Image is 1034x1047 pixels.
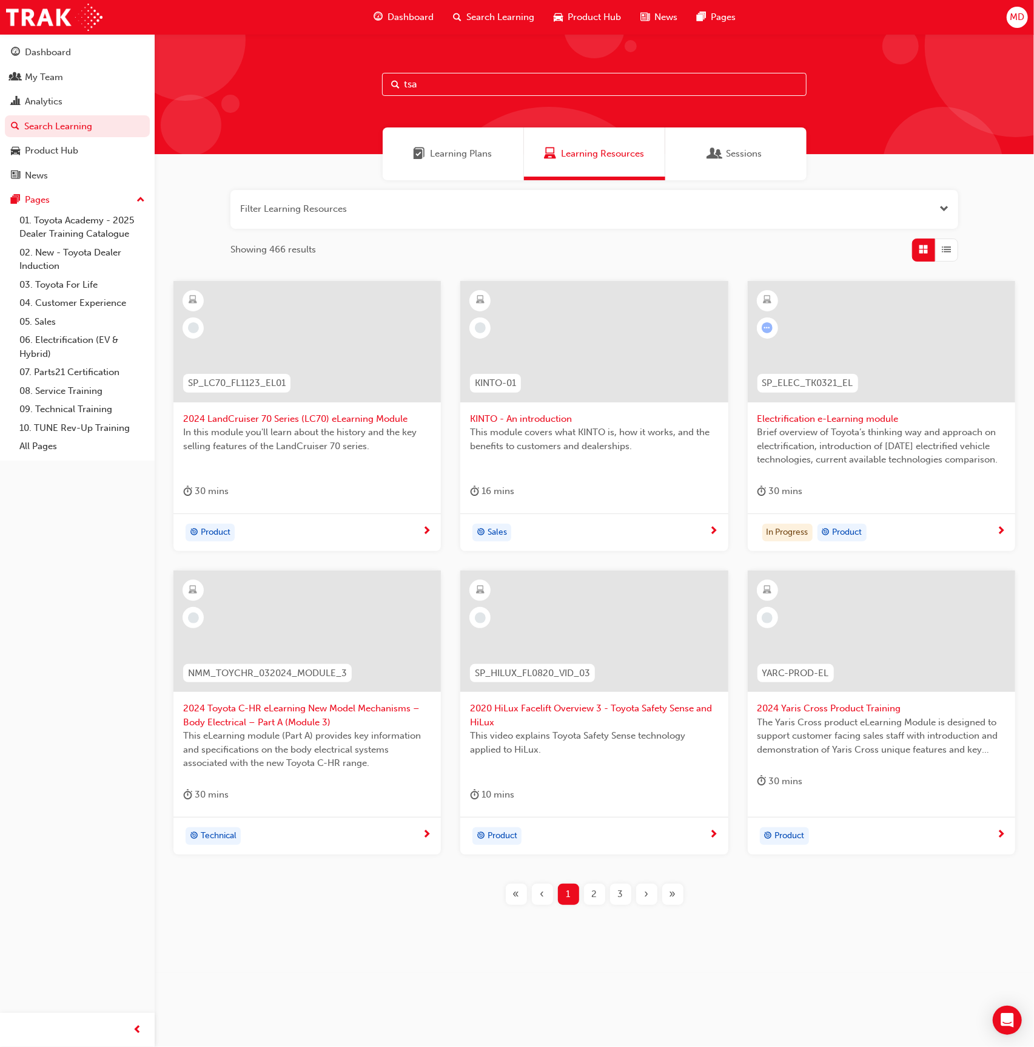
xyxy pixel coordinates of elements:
span: guage-icon [374,10,383,25]
span: duration-icon [757,774,767,789]
span: learningRecordVerb_NONE-icon [188,322,199,333]
a: 02. New - Toyota Dealer Induction [15,243,150,276]
span: Search [391,78,400,92]
span: › [645,887,649,901]
div: Analytics [25,95,62,109]
span: Product [201,526,230,540]
span: ‹ [540,887,545,901]
span: Learning Plans [414,147,426,161]
span: target-icon [477,525,485,541]
a: SP_LC70_FL1123_EL012024 LandCruiser 70 Series (LC70) eLearning ModuleIn this module you'll learn ... [173,281,441,552]
span: next-icon [996,830,1005,841]
span: car-icon [11,146,20,157]
span: KINTO-01 [475,376,516,390]
span: SP_ELEC_TK0321_EL [762,376,853,390]
a: SP_HILUX_FL0820_VID_032020 HiLux Facelift Overview 3 - Toyota Safety Sense and HiLuxThis video ex... [460,571,728,855]
a: Learning ResourcesLearning Resources [524,127,665,180]
div: Product Hub [25,144,78,158]
span: This video explains Toyota Safety Sense technology applied to HiLux. [470,729,718,756]
span: 3 [618,887,623,901]
span: target-icon [190,828,198,844]
div: 30 mins [183,484,229,499]
span: Electrification e-Learning module [757,412,1005,426]
span: next-icon [710,526,719,537]
span: learningResourceType_ELEARNING-icon [189,293,198,308]
span: search-icon [453,10,462,25]
span: duration-icon [470,484,479,499]
span: learningRecordVerb_NONE-icon [188,612,199,623]
div: 10 mins [470,787,514,802]
span: learningResourceType_ELEARNING-icon [476,293,485,308]
span: duration-icon [757,484,767,499]
a: 06. Electrification (EV & Hybrid) [15,331,150,363]
button: Open the filter [939,202,948,216]
div: 30 mins [183,787,229,802]
span: target-icon [477,828,485,844]
a: 07. Parts21 Certification [15,363,150,382]
span: car-icon [554,10,563,25]
span: Showing 466 results [230,243,316,257]
span: learningRecordVerb_ATTEMPT-icon [762,322,773,333]
span: Product Hub [568,10,621,24]
div: Open Intercom Messenger [993,1006,1022,1035]
span: learningRecordVerb_NONE-icon [475,322,486,333]
a: 01. Toyota Academy - 2025 Dealer Training Catalogue [15,211,150,243]
div: Dashboard [25,46,71,59]
span: Sales [488,526,507,540]
button: Pages [5,189,150,211]
span: Sessions [727,147,762,161]
span: In this module you'll learn about the history and the key selling features of the LandCruiser 70 ... [183,425,431,453]
span: pages-icon [11,195,20,206]
span: NMM_TOYCHR_032024_MODULE_3 [188,666,347,680]
a: news-iconNews [631,5,687,30]
span: next-icon [996,526,1005,537]
a: guage-iconDashboard [364,5,443,30]
span: Product [775,829,805,843]
span: MD [1010,10,1024,24]
a: SessionsSessions [665,127,807,180]
span: Product [833,526,862,540]
button: DashboardMy TeamAnalyticsSearch LearningProduct HubNews [5,39,150,189]
span: Learning Resources [561,147,644,161]
span: Product [488,829,517,843]
span: news-icon [640,10,650,25]
button: Page 2 [582,884,608,905]
a: YARC-PROD-EL2024 Yaris Cross Product TrainingThe Yaris Cross product eLearning Module is designed... [748,571,1015,855]
button: First page [503,884,529,905]
button: Last page [660,884,686,905]
a: 09. Technical Training [15,400,150,419]
span: learningRecordVerb_NONE-icon [762,612,773,623]
div: 30 mins [757,774,803,789]
a: 10. TUNE Rev-Up Training [15,419,150,438]
a: My Team [5,66,150,89]
span: Learning Plans [431,147,492,161]
span: learningRecordVerb_NONE-icon [475,612,486,623]
a: NMM_TOYCHR_032024_MODULE_32024 Toyota C-HR eLearning New Model Mechanisms – Body Electrical – Par... [173,571,441,855]
a: Dashboard [5,41,150,64]
span: The Yaris Cross product eLearning Module is designed to support customer facing sales staff with ... [757,716,1005,757]
span: « [513,887,520,901]
span: duration-icon [183,484,192,499]
span: 1 [566,887,571,901]
a: pages-iconPages [687,5,745,30]
button: MD [1007,7,1028,28]
span: Pages [711,10,736,24]
a: News [5,164,150,187]
span: Technical [201,829,237,843]
img: Trak [6,4,102,31]
span: 2024 Yaris Cross Product Training [757,702,1005,716]
span: SP_HILUX_FL0820_VID_03 [475,666,590,680]
span: target-icon [764,828,773,844]
a: 03. Toyota For Life [15,276,150,294]
div: 30 mins [757,484,803,499]
div: Pages [25,193,50,207]
div: In Progress [762,524,813,542]
span: 2024 LandCruiser 70 Series (LC70) eLearning Module [183,412,431,426]
span: 2024 Toyota C-HR eLearning New Model Mechanisms – Body Electrical – Part A (Module 3) [183,702,431,729]
span: learningResourceType_ELEARNING-icon [189,583,198,598]
button: Previous page [529,884,556,905]
button: Page 1 [556,884,582,905]
span: News [654,10,677,24]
